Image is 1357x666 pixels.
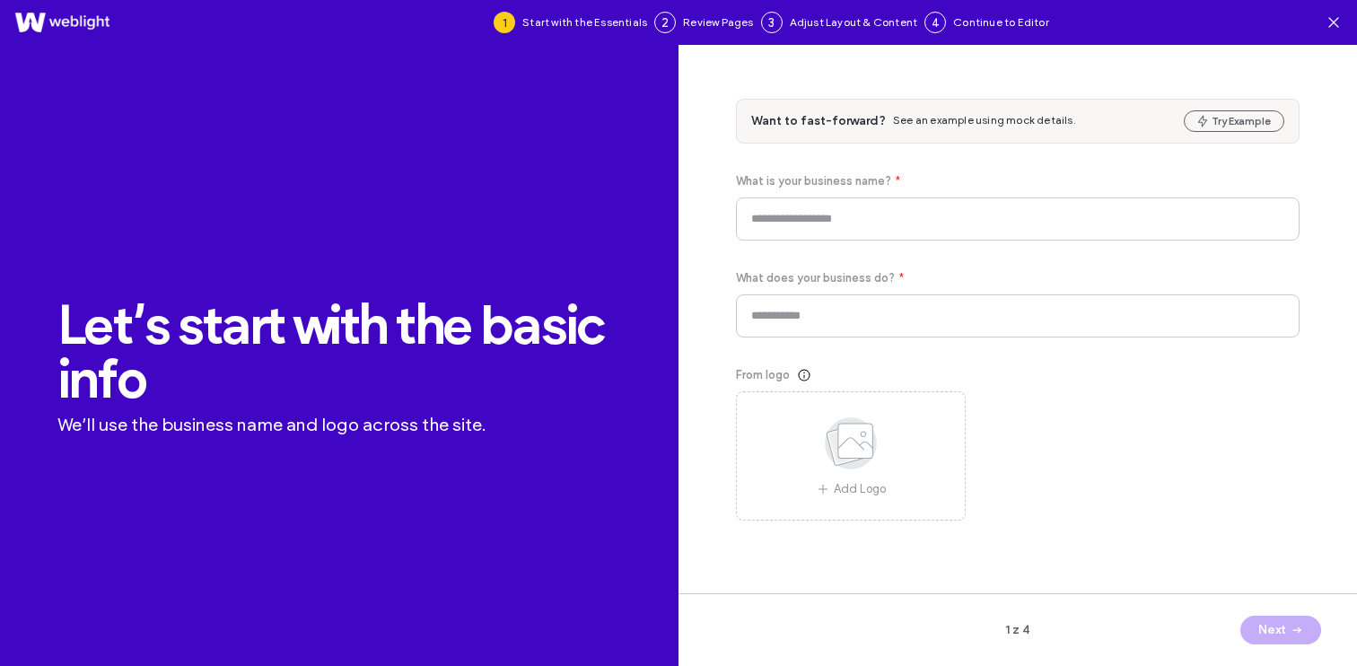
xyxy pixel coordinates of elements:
[654,12,676,33] div: 2
[761,12,783,33] div: 3
[927,621,1109,639] span: 1 z 4
[683,14,753,31] span: Review Pages
[834,480,887,498] span: Add Logo
[522,14,647,31] span: Start with the Essentials
[893,113,1076,127] span: See an example using mock details.
[494,12,515,33] div: 1
[57,298,621,406] span: Let’s start with the basic info
[736,172,891,190] span: What is your business name?
[924,12,946,33] div: 4
[1184,110,1284,132] button: Try Example
[736,366,790,384] span: From logo
[751,112,886,130] span: Want to fast-forward?
[953,14,1049,31] span: Continue to Editor
[40,13,93,29] span: Pomoc
[736,269,895,287] span: What does your business do?
[790,14,918,31] span: Adjust Layout & Content
[57,413,621,436] span: We’ll use the business name and logo across the site.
